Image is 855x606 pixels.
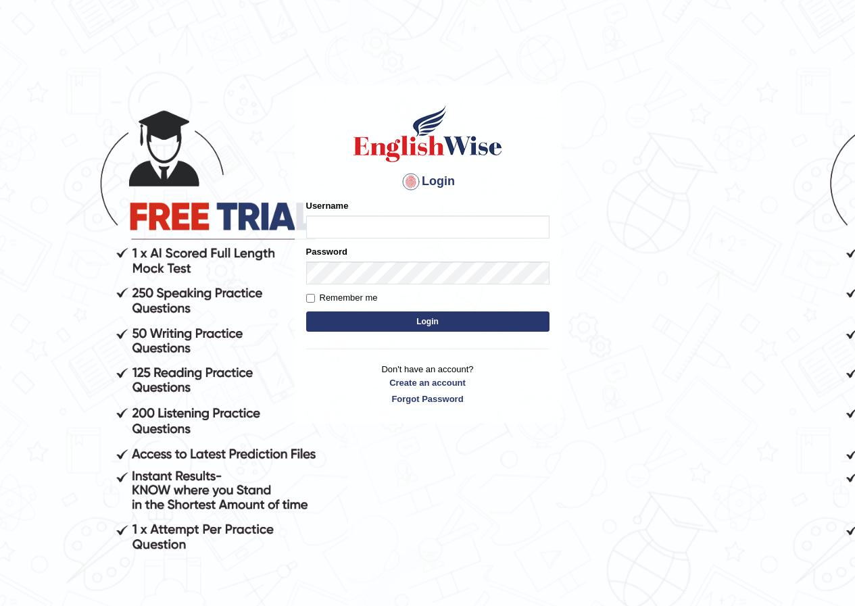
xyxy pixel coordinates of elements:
[306,363,549,405] p: Don't have an account?
[306,245,347,258] label: Password
[306,294,315,303] input: Remember me
[306,376,549,389] a: Create an account
[306,171,549,193] h4: Login
[351,103,505,164] img: Logo of English Wise sign in for intelligent practice with AI
[306,393,549,405] a: Forgot Password
[306,311,549,332] button: Login
[306,291,378,305] label: Remember me
[306,199,349,212] label: Username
